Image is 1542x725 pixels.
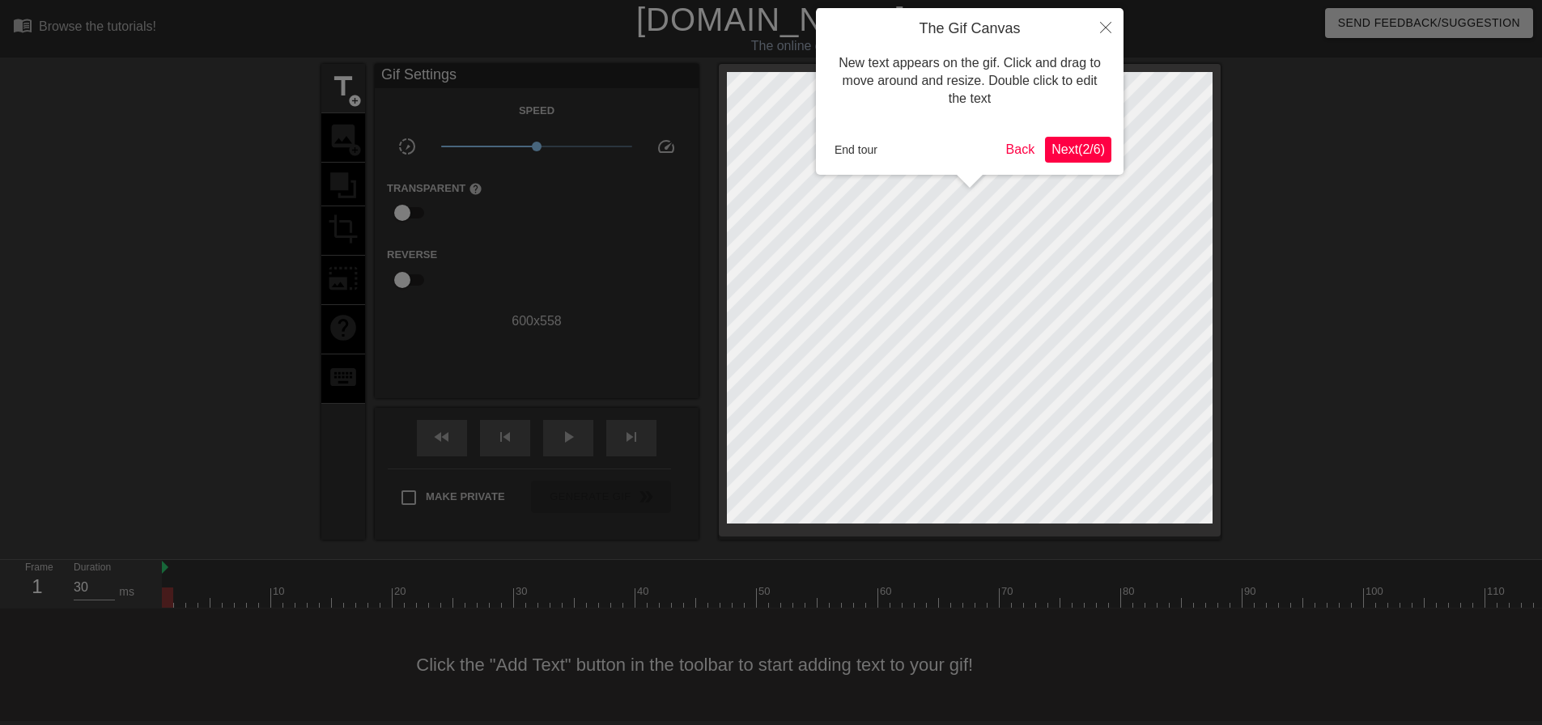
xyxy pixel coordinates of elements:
[1051,142,1105,156] span: Next ( 2 / 6 )
[828,20,1111,38] h4: The Gif Canvas
[1000,137,1042,163] button: Back
[828,138,884,162] button: End tour
[1045,137,1111,163] button: Next
[1088,8,1124,45] button: Close
[828,38,1111,125] div: New text appears on the gif. Click and drag to move around and resize. Double click to edit the text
